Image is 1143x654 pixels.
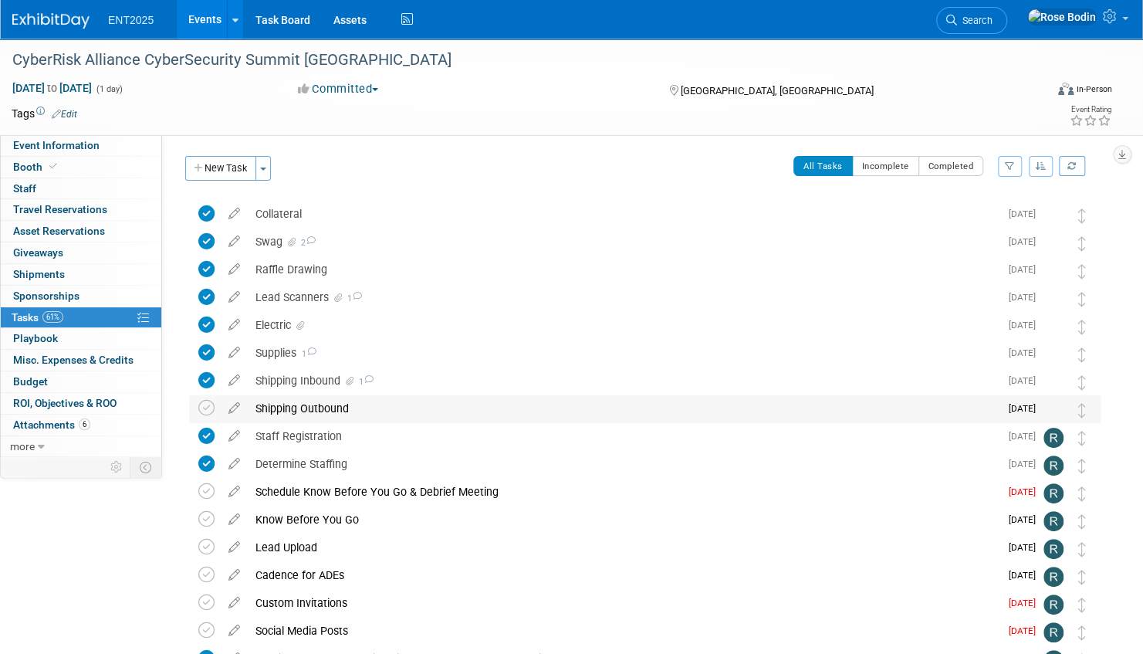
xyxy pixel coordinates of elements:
i: Move task [1078,375,1086,390]
div: Lead Scanners [248,284,999,310]
div: Shipping Inbound [248,368,999,394]
a: edit [221,485,248,499]
span: [DATE] [1009,625,1043,636]
div: Lead Upload [248,534,999,561]
img: Randy McDonald [1043,511,1064,531]
div: Social Media Posts [248,618,999,644]
span: [DATE] [1009,347,1043,358]
img: Rose Bodin [1043,400,1064,420]
a: more [1,436,161,457]
i: Move task [1078,236,1086,251]
a: edit [221,513,248,527]
a: edit [221,207,248,221]
div: Shipping Outbound [248,395,999,422]
a: edit [221,457,248,471]
span: 2 [299,238,316,248]
i: Booth reservation complete [49,162,57,171]
span: Asset Reservations [13,225,105,237]
span: [DATE] [1009,459,1043,469]
img: Randy McDonald [1043,539,1064,559]
span: [DATE] [1009,208,1043,219]
a: Playbook [1,328,161,349]
span: [DATE] [1009,431,1043,442]
img: Rose Bodin [1043,233,1064,253]
a: Sponsorships [1,286,161,307]
span: [DATE] [1009,320,1043,330]
span: ENT2025 [108,14,154,26]
span: Budget [13,375,48,388]
div: CyberRisk Alliance CyberSecurity Summit [GEOGRAPHIC_DATA] [7,46,1019,74]
td: Personalize Event Tab Strip [103,457,130,477]
span: Tasks [12,311,63,324]
img: Randy McDonald [1043,567,1064,587]
a: Attachments6 [1,415,161,435]
span: Search [957,15,993,26]
div: Electric [248,312,999,338]
span: [GEOGRAPHIC_DATA], [GEOGRAPHIC_DATA] [680,85,873,97]
img: Randy McDonald [1043,622,1064,642]
a: Travel Reservations [1,199,161,220]
i: Move task [1078,459,1086,473]
a: edit [221,290,248,304]
span: [DATE] [1009,264,1043,275]
div: Know Before You Go [248,507,999,533]
span: 1 [296,349,316,359]
div: Event Format [948,80,1112,103]
a: Search [936,7,1007,34]
a: edit [221,318,248,332]
a: Asset Reservations [1,221,161,242]
div: Schedule Know Before You Go & Debrief Meeting [248,479,999,505]
i: Move task [1078,598,1086,612]
img: Rose Bodin [1043,205,1064,225]
a: Shipments [1,264,161,285]
span: [DATE] [1009,236,1043,247]
div: Raffle Drawing [248,256,999,283]
a: Misc. Expenses & Credits [1,350,161,371]
a: Giveaways [1,242,161,263]
img: Randy McDonald [1043,456,1064,476]
img: Randy McDonald [1043,595,1064,615]
a: edit [221,429,248,443]
span: Booth [13,161,60,173]
a: edit [221,402,248,415]
span: Playbook [13,332,58,344]
img: Randy McDonald [1043,428,1064,448]
img: Rose Bodin [1043,317,1064,337]
a: Event Information [1,135,161,156]
span: Sponsorships [13,290,79,302]
i: Move task [1078,292,1086,307]
a: edit [221,624,248,638]
i: Move task [1078,431,1086,446]
span: Shipments [13,268,65,280]
div: Cadence for ADEs [248,562,999,588]
a: Staff [1,178,161,199]
img: Rose Bodin [1043,261,1064,281]
a: edit [221,374,248,388]
span: [DATE] [DATE] [12,81,93,95]
span: [DATE] [1009,542,1043,553]
div: Supplies [248,340,999,366]
div: Collateral [248,201,999,227]
i: Move task [1078,486,1086,501]
span: to [45,82,59,94]
span: [DATE] [1009,486,1043,497]
a: Booth [1,157,161,178]
button: Committed [293,81,384,97]
a: edit [221,568,248,582]
div: Staff Registration [248,423,999,449]
div: In-Person [1076,83,1112,95]
span: [DATE] [1009,403,1043,414]
button: New Task [185,156,256,181]
div: Custom Invitations [248,590,999,616]
div: Swag [248,229,999,255]
a: Refresh [1059,156,1085,176]
img: Randy McDonald [1043,483,1064,503]
img: Rose Bodin [1043,372,1064,392]
span: 6 [79,418,90,430]
div: Event Rating [1070,106,1111,114]
span: 1 [357,377,374,387]
button: Completed [918,156,984,176]
a: Budget [1,371,161,392]
span: Giveaways [13,246,63,259]
span: Staff [13,182,36,195]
